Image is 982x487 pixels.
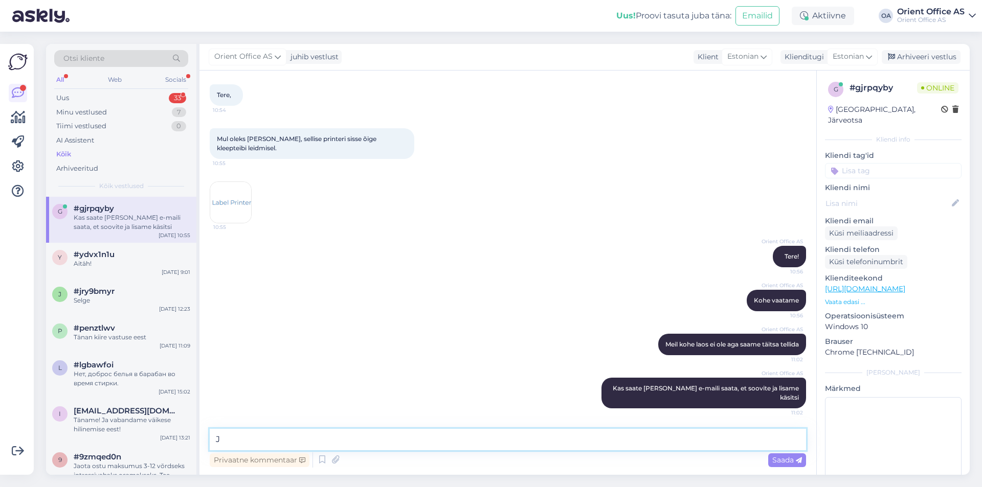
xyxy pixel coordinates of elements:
[780,52,824,62] div: Klienditugi
[825,216,962,226] p: Kliendi email
[897,16,965,24] div: Orient Office AS
[825,284,905,293] a: [URL][DOMAIN_NAME]
[825,226,898,240] div: Küsi meiliaadressi
[74,406,180,415] span: iljinaa@bk.ru
[159,388,190,396] div: [DATE] 15:02
[172,107,186,118] div: 7
[917,82,958,94] span: Online
[825,198,950,209] input: Lisa nimi
[74,287,115,296] span: #jry9bmyr
[825,163,962,178] input: Lisa tag
[762,369,803,377] span: Orient Office AS
[58,456,62,463] span: 9
[58,253,62,261] span: y
[74,323,115,333] span: #penztlwv
[74,415,190,434] div: Täname! Ja vabandame väikese hilinemise eest!
[882,50,961,64] div: Arhiveeri vestlus
[217,91,231,99] span: Tere,
[106,73,124,86] div: Web
[210,429,806,450] textarea: [PERSON_NAME]
[56,121,106,131] div: Tiimi vestlused
[616,11,636,20] b: Uus!
[785,252,799,260] span: Tere!
[210,182,251,223] img: Attachment
[214,51,273,62] span: Orient Office AS
[762,238,803,245] span: Orient Office AS
[213,106,251,114] span: 10:54
[765,312,803,319] span: 10:56
[765,356,803,363] span: 11:02
[754,296,799,304] span: Kohe vaatame
[58,327,62,335] span: p
[74,452,121,461] span: #9zmqed0n
[169,93,186,103] div: 33
[825,255,907,269] div: Küsi telefoninumbrit
[217,135,378,152] span: Mul oleks [PERSON_NAME], sellise printeri sisse õige kleepteibi leidmisel.
[58,364,62,372] span: l
[74,333,190,342] div: Tänan kiire vastuse eest
[56,149,71,159] div: Kõik
[825,244,962,255] p: Kliendi telefon
[735,6,779,26] button: Emailid
[833,51,864,62] span: Estonian
[160,342,190,350] div: [DATE] 11:09
[56,93,69,103] div: Uus
[8,52,28,72] img: Askly Logo
[694,52,719,62] div: Klient
[665,340,799,348] span: Meil kohe laos ei ole aga saame täitsa tellida
[159,231,190,239] div: [DATE] 10:55
[213,223,252,231] span: 10:55
[825,311,962,321] p: Operatsioonisüsteem
[54,73,66,86] div: All
[765,268,803,275] span: 10:56
[56,107,107,118] div: Minu vestlused
[74,369,190,388] div: Нет, доброс белья в барабан во время стирки.
[286,52,339,62] div: juhib vestlust
[59,410,61,418] span: i
[74,360,114,369] span: #lgbawfoi
[825,182,962,193] p: Kliendi nimi
[828,104,941,126] div: [GEOGRAPHIC_DATA], Järveotsa
[825,347,962,358] p: Chrome [TECHNICAL_ID]
[74,250,115,259] span: #ydvx1n1u
[99,181,144,191] span: Kõik vestlused
[58,290,61,298] span: j
[825,273,962,284] p: Klienditeekond
[162,268,190,276] div: [DATE] 9:01
[825,383,962,394] p: Märkmed
[765,409,803,416] span: 11:02
[160,434,190,442] div: [DATE] 13:21
[58,207,62,215] span: g
[63,53,104,64] span: Otsi kliente
[210,453,309,467] div: Privaatne kommentaar
[850,82,917,94] div: # gjrpqyby
[792,7,854,25] div: Aktiivne
[825,150,962,161] p: Kliendi tag'id
[74,204,114,213] span: #gjrpqyby
[74,461,190,480] div: Jaota ostu maksumus 3-12 võrdseks intressivabaks osamakseks. Tee esimene makse järgmisel kuul ja ...
[213,159,251,167] span: 10:55
[727,51,758,62] span: Estonian
[825,297,962,307] p: Vaata edasi ...
[74,259,190,268] div: Aitäh!
[762,282,803,289] span: Orient Office AS
[825,336,962,347] p: Brauser
[163,73,188,86] div: Socials
[762,326,803,333] span: Orient Office AS
[879,9,893,23] div: OA
[897,8,976,24] a: Orient Office ASOrient Office AS
[171,121,186,131] div: 0
[159,305,190,313] div: [DATE] 12:23
[616,10,731,22] div: Proovi tasuta juba täna:
[74,213,190,231] div: Kas saate [PERSON_NAME] e-maili saata, et soovite ja lisame käsitsi
[825,135,962,144] div: Kliendi info
[613,384,800,401] span: Kas saate [PERSON_NAME] e-maili saata, et soovite ja lisame käsitsi
[56,135,94,146] div: AI Assistent
[825,321,962,332] p: Windows 10
[897,8,965,16] div: Orient Office AS
[772,455,802,465] span: Saada
[56,164,98,174] div: Arhiveeritud
[74,296,190,305] div: Selge
[834,85,838,93] span: g
[825,368,962,377] div: [PERSON_NAME]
